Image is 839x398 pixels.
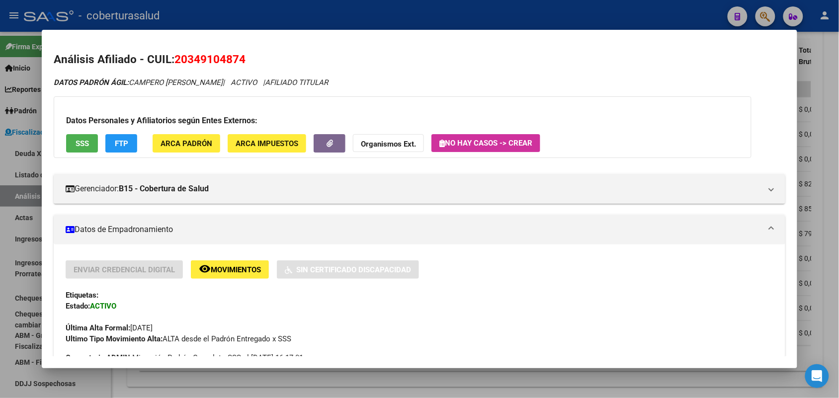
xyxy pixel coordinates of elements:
[66,323,130,332] strong: Última Alta Formal:
[54,51,785,68] h2: Análisis Afiliado - CUIL:
[174,53,246,66] span: 20349104874
[54,78,129,87] strong: DATOS PADRÓN ÁGIL:
[191,260,269,279] button: Movimientos
[54,215,785,244] mat-expansion-panel-header: Datos de Empadronamiento
[66,352,303,363] span: Migración Padrón Completo SSS el [DATE] 16:17:01
[66,291,98,300] strong: Etiquetas:
[66,302,90,311] strong: Estado:
[161,139,212,148] span: ARCA Padrón
[66,323,153,332] span: [DATE]
[66,334,291,343] span: ALTA desde el Padrón Entregado x SSS
[54,174,785,204] mat-expansion-panel-header: Gerenciador:B15 - Cobertura de Salud
[153,134,220,153] button: ARCA Padrón
[805,364,829,388] div: Open Intercom Messenger
[439,139,532,148] span: No hay casos -> Crear
[74,265,175,274] span: Enviar Credencial Digital
[54,78,223,87] span: CAMPERO [PERSON_NAME]
[76,139,89,148] span: SSS
[66,115,739,127] h3: Datos Personales y Afiliatorios según Entes Externos:
[66,353,132,362] strong: Comentario ADMIN:
[66,134,98,153] button: SSS
[66,334,163,343] strong: Ultimo Tipo Movimiento Alta:
[115,139,128,148] span: FTP
[431,134,540,152] button: No hay casos -> Crear
[277,260,419,279] button: Sin Certificado Discapacidad
[66,224,761,236] mat-panel-title: Datos de Empadronamiento
[105,134,137,153] button: FTP
[353,134,424,153] button: Organismos Ext.
[211,265,261,274] span: Movimientos
[119,183,209,195] strong: B15 - Cobertura de Salud
[54,78,328,87] i: | ACTIVO |
[66,183,761,195] mat-panel-title: Gerenciador:
[296,265,411,274] span: Sin Certificado Discapacidad
[199,263,211,275] mat-icon: remove_red_eye
[66,260,183,279] button: Enviar Credencial Digital
[361,140,416,149] strong: Organismos Ext.
[90,302,116,311] strong: ACTIVO
[265,78,328,87] span: AFILIADO TITULAR
[236,139,298,148] span: ARCA Impuestos
[228,134,306,153] button: ARCA Impuestos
